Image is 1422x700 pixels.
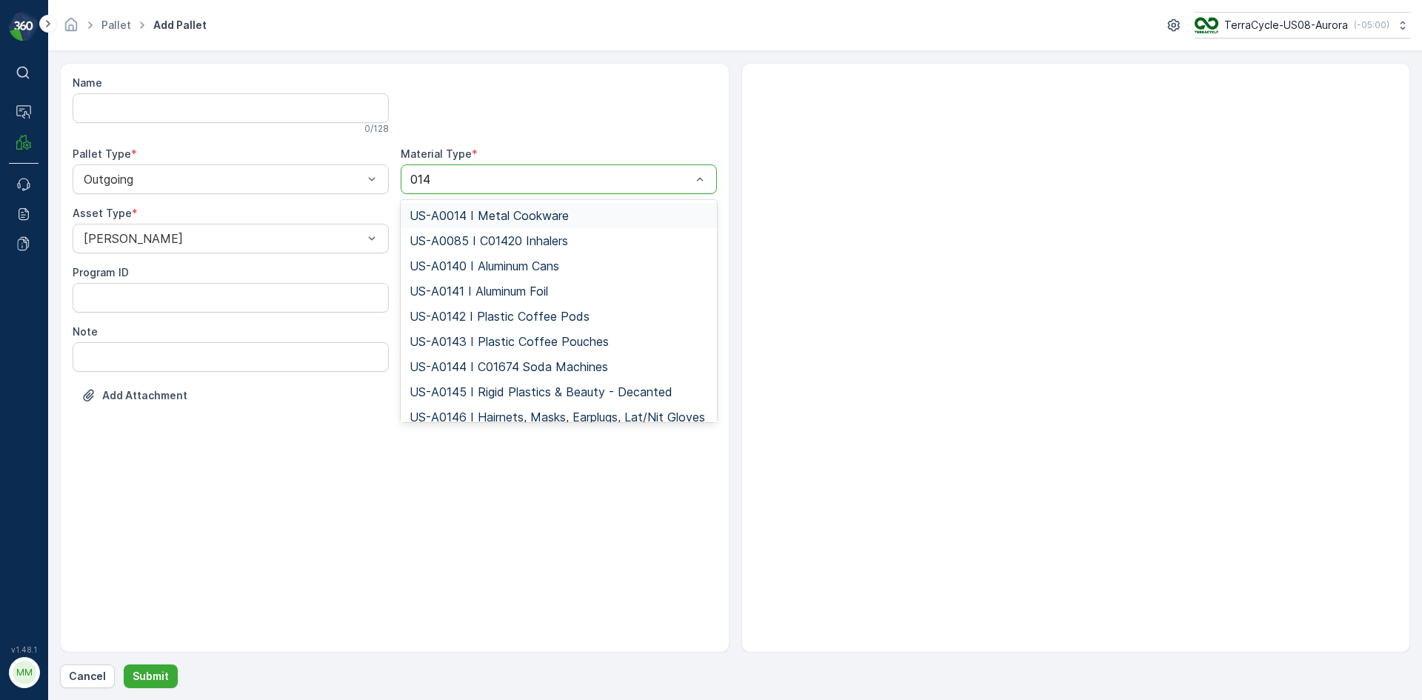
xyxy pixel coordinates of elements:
[9,12,39,41] img: logo
[60,664,115,688] button: Cancel
[73,147,131,160] label: Pallet Type
[1224,18,1348,33] p: TerraCycle-US08-Aurora
[410,234,568,247] span: US-A0085 I C01420 Inhalers
[410,410,705,424] span: US-A0146 I Hairnets, Masks, Earplugs, Lat/Nit Gloves
[9,645,39,654] span: v 1.48.1
[73,325,98,338] label: Note
[9,657,39,688] button: MM
[1354,19,1389,31] p: ( -05:00 )
[13,661,36,684] div: MM
[73,266,129,279] label: Program ID
[102,388,187,403] p: Add Attachment
[133,669,169,684] p: Submit
[410,209,569,222] span: US-A0014 I Metal Cookware
[69,669,106,684] p: Cancel
[1195,12,1410,39] button: TerraCycle-US08-Aurora(-05:00)
[410,310,590,323] span: US-A0142 I Plastic Coffee Pods
[401,147,472,160] label: Material Type
[410,335,609,348] span: US-A0143 I Plastic Coffee Pouches
[73,384,196,407] button: Upload File
[410,385,672,399] span: US-A0145 I Rigid Plastics & Beauty - Decanted
[410,360,608,373] span: US-A0144 I C01674 Soda Machines
[63,22,79,35] a: Homepage
[73,76,102,89] label: Name
[410,284,548,298] span: US-A0141 I Aluminum Foil
[150,18,210,33] span: Add Pallet
[101,19,131,31] a: Pallet
[124,664,178,688] button: Submit
[410,259,559,273] span: US-A0140 I Aluminum Cans
[73,207,132,219] label: Asset Type
[364,123,389,135] p: 0 / 128
[1195,17,1218,33] img: image_ci7OI47.png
